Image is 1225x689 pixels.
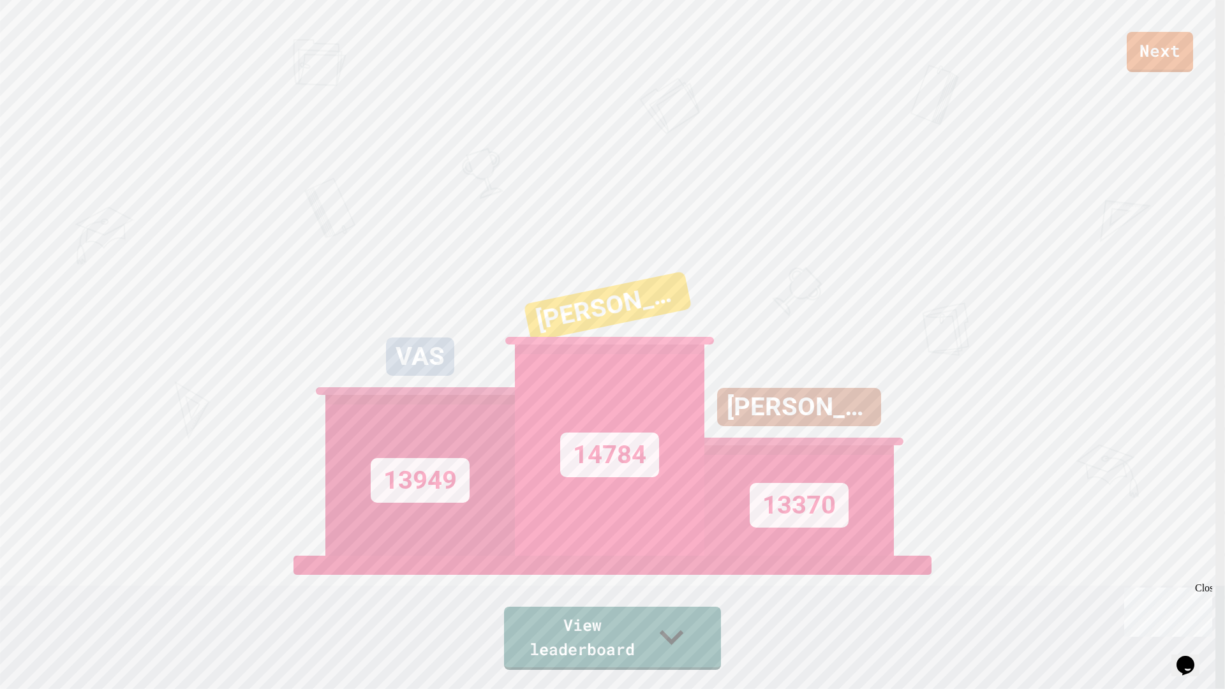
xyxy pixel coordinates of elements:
[5,5,88,81] div: Chat with us now!Close
[524,271,692,342] div: [PERSON_NAME]
[560,433,659,477] div: 14784
[1171,638,1212,676] iframe: chat widget
[750,483,849,528] div: 13370
[386,337,454,376] div: VAS
[717,388,881,426] div: [PERSON_NAME]
[371,458,470,503] div: 13949
[1127,32,1193,72] a: Next
[504,607,721,670] a: View leaderboard
[1119,582,1212,637] iframe: chat widget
